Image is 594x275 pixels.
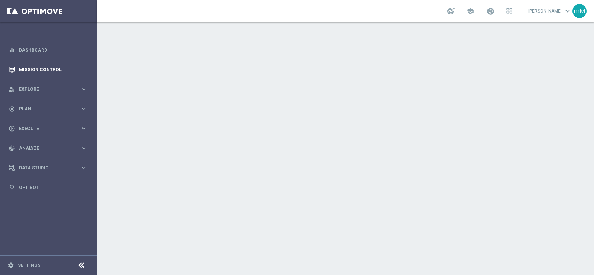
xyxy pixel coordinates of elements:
span: Explore [19,87,80,92]
button: play_circle_outline Execute keyboard_arrow_right [8,126,88,132]
div: Mission Control [9,60,87,79]
span: Execute [19,126,80,131]
button: Data Studio keyboard_arrow_right [8,165,88,171]
i: track_changes [9,145,15,152]
i: keyboard_arrow_right [80,125,87,132]
i: settings [7,262,14,269]
div: Analyze [9,145,80,152]
a: [PERSON_NAME]keyboard_arrow_down [528,6,572,17]
span: Data Studio [19,166,80,170]
div: Plan [9,106,80,112]
i: play_circle_outline [9,125,15,132]
i: keyboard_arrow_right [80,164,87,171]
span: Analyze [19,146,80,150]
i: gps_fixed [9,106,15,112]
span: school [466,7,474,15]
button: gps_fixed Plan keyboard_arrow_right [8,106,88,112]
a: Mission Control [19,60,87,79]
div: Execute [9,125,80,132]
div: Dashboard [9,40,87,60]
button: lightbulb Optibot [8,185,88,190]
a: Optibot [19,178,87,197]
a: Settings [18,263,40,268]
button: person_search Explore keyboard_arrow_right [8,86,88,92]
button: track_changes Analyze keyboard_arrow_right [8,145,88,151]
div: Explore [9,86,80,93]
button: Mission Control [8,67,88,73]
i: keyboard_arrow_right [80,105,87,112]
div: mM [572,4,587,18]
a: Dashboard [19,40,87,60]
button: equalizer Dashboard [8,47,88,53]
i: keyboard_arrow_right [80,86,87,93]
i: equalizer [9,47,15,53]
div: Optibot [9,178,87,197]
span: keyboard_arrow_down [564,7,572,15]
i: keyboard_arrow_right [80,145,87,152]
i: lightbulb [9,184,15,191]
div: Data Studio [9,165,80,171]
span: Plan [19,107,80,111]
i: person_search [9,86,15,93]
